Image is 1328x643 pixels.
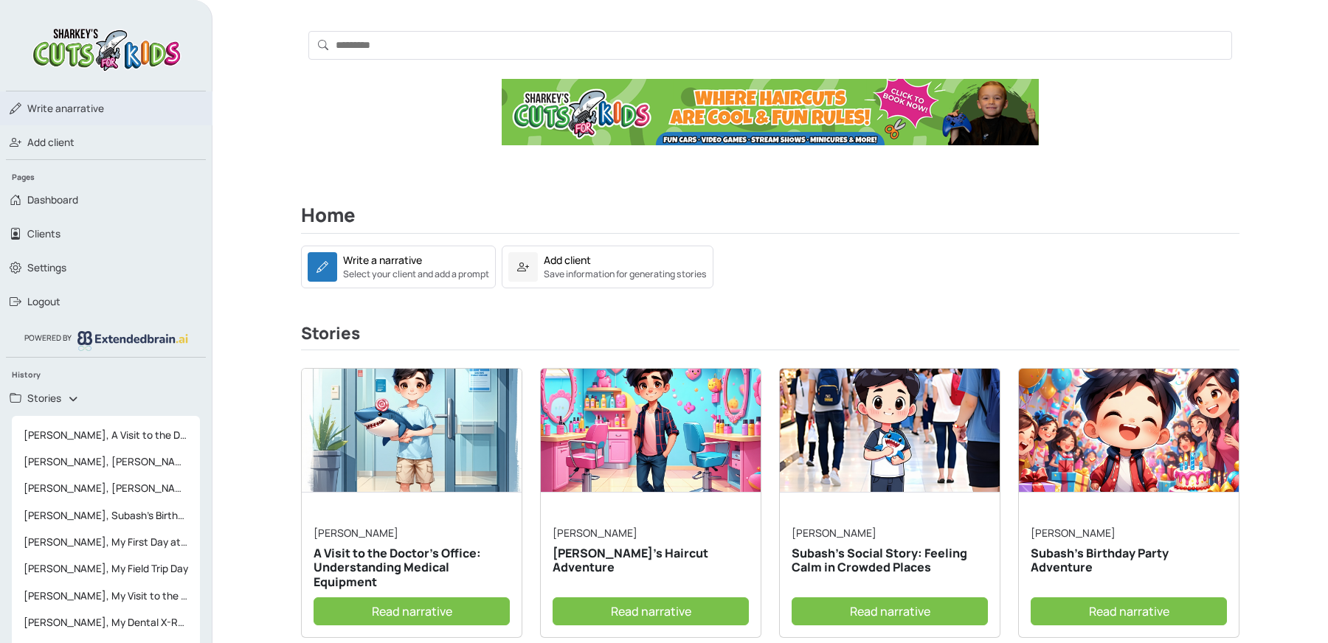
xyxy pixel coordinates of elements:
a: [PERSON_NAME], My First Day at a New School [12,529,200,555]
h5: A Visit to the Doctor's Office: Understanding Medical Equipment [314,546,510,589]
span: [PERSON_NAME], My Field Trip Day [18,555,194,582]
span: Settings [27,260,66,275]
h5: Subash's Social Story: Feeling Calm in Crowded Places [792,546,988,574]
a: Read narrative [792,597,988,625]
a: Write a narrativeSelect your client and add a prompt [301,246,496,288]
img: logo [29,24,184,73]
a: Add clientSave information for generating stories [502,258,713,272]
span: [PERSON_NAME], A Visit to the Doctor's Office: Understanding Medical Equipment [18,422,194,448]
a: [PERSON_NAME] [314,526,398,540]
span: Logout [27,294,60,309]
a: [PERSON_NAME] [1031,526,1116,540]
span: Add client [27,135,75,150]
h5: [PERSON_NAME]'s Haircut Adventure [553,546,749,574]
a: [PERSON_NAME], My Field Trip Day [12,555,200,582]
div: Write a narrative [343,252,422,268]
span: [PERSON_NAME], Subash's Birthday Party Adventure [18,502,194,529]
a: [PERSON_NAME] [792,526,876,540]
span: Dashboard [27,192,78,207]
span: [PERSON_NAME], My Dental X-Ray Adventure [18,609,194,636]
img: narrative [780,369,1000,493]
span: [PERSON_NAME], [PERSON_NAME]'s Social Story: Feeling Calm in Crowded Places [18,475,194,501]
a: Read narrative [1031,597,1227,625]
a: Read narrative [314,597,510,625]
img: narrative [302,369,522,493]
img: Ad Banner [502,79,1039,145]
a: Write a narrativeSelect your client and add a prompt [301,258,496,272]
img: narrative [541,369,761,493]
span: Stories [27,391,61,406]
a: [PERSON_NAME], My Visit to the Dentist for X-Rays [12,583,200,609]
h2: Home [301,204,1239,234]
a: Add clientSave information for generating stories [502,246,713,288]
div: Add client [544,252,591,268]
span: [PERSON_NAME], My First Day at a New School [18,529,194,555]
h3: Stories [301,324,1239,350]
a: [PERSON_NAME] [553,526,637,540]
a: [PERSON_NAME], [PERSON_NAME]'s Haircut Adventure [12,448,200,475]
span: [PERSON_NAME], My Visit to the Dentist for X-Rays [18,583,194,609]
small: Select your client and add a prompt [343,268,489,281]
img: narrative [1019,369,1239,493]
a: [PERSON_NAME], A Visit to the Doctor's Office: Understanding Medical Equipment [12,422,200,448]
small: Save information for generating stories [544,268,707,281]
h5: Subash's Birthday Party Adventure [1031,546,1227,574]
span: [PERSON_NAME], [PERSON_NAME]'s Haircut Adventure [18,448,194,475]
img: logo [77,331,188,350]
a: [PERSON_NAME], My Dental X-Ray Adventure [12,609,200,636]
span: Clients [27,226,60,241]
a: [PERSON_NAME], Subash's Birthday Party Adventure [12,502,200,529]
span: Write a [27,102,61,115]
span: narrative [27,101,104,116]
a: Read narrative [553,597,749,625]
a: [PERSON_NAME], [PERSON_NAME]'s Social Story: Feeling Calm in Crowded Places [12,475,200,501]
